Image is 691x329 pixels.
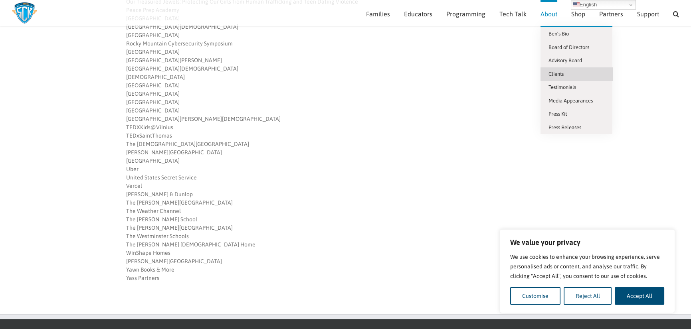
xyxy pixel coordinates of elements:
[564,287,612,305] button: Reject All
[615,287,664,305] button: Accept All
[366,11,390,17] span: Families
[637,11,659,17] span: Support
[446,11,485,17] span: Programming
[571,11,585,17] span: Shop
[126,73,463,98] div: [DEMOGRAPHIC_DATA] [GEOGRAPHIC_DATA] [GEOGRAPHIC_DATA]
[541,94,612,108] a: Media Appearances
[12,2,37,24] img: Savvy Cyber Kids Logo
[541,81,612,94] a: Testimonials
[541,107,612,121] a: Press Kit
[541,121,612,134] a: Press Releases
[548,31,569,37] span: Ben’s Bio
[599,11,623,17] span: Partners
[548,124,581,130] span: Press Releases
[541,54,612,67] a: Advisory Board
[548,84,576,90] span: Testimonials
[510,238,664,247] p: We value your privacy
[126,98,463,173] div: [GEOGRAPHIC_DATA] [GEOGRAPHIC_DATA] [GEOGRAPHIC_DATA][PERSON_NAME][DEMOGRAPHIC_DATA] TEDXKids@Vil...
[548,44,589,50] span: Board of Directors
[510,287,560,305] button: Customise
[126,173,463,282] div: United States Secret Service Vercel [PERSON_NAME] & Dunlop The [PERSON_NAME][GEOGRAPHIC_DATA] The...
[548,57,582,63] span: Advisory Board
[499,11,527,17] span: Tech Talk
[541,27,612,41] a: Ben’s Bio
[541,41,612,54] a: Board of Directors
[404,11,432,17] span: Educators
[548,98,593,104] span: Media Appearances
[548,111,567,117] span: Press Kit
[541,67,612,81] a: Clients
[548,71,564,77] span: Clients
[510,252,664,281] p: We use cookies to enhance your browsing experience, serve personalised ads or content, and analys...
[541,11,557,17] span: About
[573,2,580,8] img: en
